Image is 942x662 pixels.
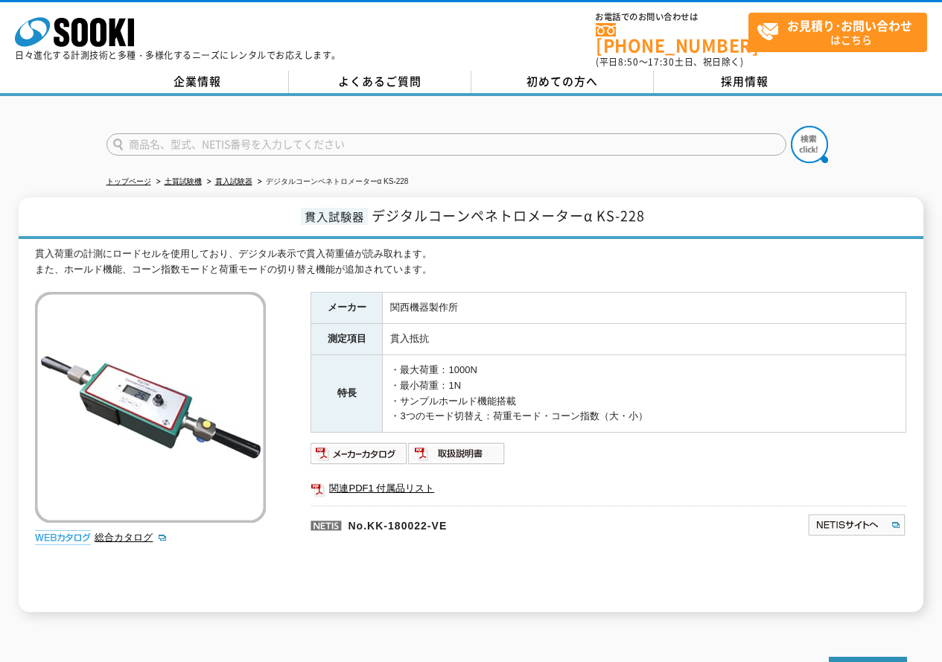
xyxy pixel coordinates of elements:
[106,177,151,185] a: トップページ
[807,513,906,537] img: NETISサイトへ
[757,13,926,51] span: はこちら
[15,51,341,60] p: 日々進化する計測技術と多種・多様化するニーズにレンタルでお応えします。
[648,55,675,69] span: 17:30
[311,324,383,355] th: 測定項目
[618,55,639,69] span: 8:50
[383,293,906,324] td: 関西機器製作所
[311,451,408,462] a: メーカーカタログ
[791,126,828,163] img: btn_search.png
[215,177,252,185] a: 貫入試験器
[301,208,368,225] span: 貫入試験器
[383,324,906,355] td: 貫入抵抗
[311,506,663,541] p: No.KK-180022-VE
[311,293,383,324] th: メーカー
[289,71,471,93] a: よくあるご質問
[255,174,409,190] li: デジタルコーンペネトロメーターα KS-228
[748,13,927,52] a: お見積り･お問い合わせはこちら
[106,133,786,156] input: 商品名、型式、NETIS番号を入力してください
[35,246,906,278] div: 貫入荷重の計測にロードセルを使用しており、デジタル表示で貫入荷重値が読み取れます。 また、ホールド機能、コーン指数モードと荷重モードの切り替え機能が追加されています。
[383,355,906,433] td: ・最大荷重：1000N ・最小荷重：1N ・サンプルホールド機能搭載 ・3つのモード切替え：荷重モード・コーン指数（大・小）
[596,23,748,54] a: [PHONE_NUMBER]
[35,292,266,523] img: デジタルコーンペネトロメーターα KS-228
[596,55,743,69] span: (平日 ～ 土日、祝日除く)
[311,479,906,498] a: 関連PDF1 付属品リスト
[526,73,598,89] span: 初めての方へ
[787,16,912,34] strong: お見積り･お問い合わせ
[106,71,289,93] a: 企業情報
[654,71,836,93] a: 採用情報
[311,442,408,465] img: メーカーカタログ
[311,355,383,433] th: 特長
[471,71,654,93] a: 初めての方へ
[596,13,748,22] span: お電話でのお問い合わせは
[408,442,506,465] img: 取扱説明書
[165,177,202,185] a: 土質試験機
[95,532,168,543] a: 総合カタログ
[408,451,506,462] a: 取扱説明書
[35,530,91,545] img: webカタログ
[372,206,645,226] span: デジタルコーンペネトロメーターα KS-228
